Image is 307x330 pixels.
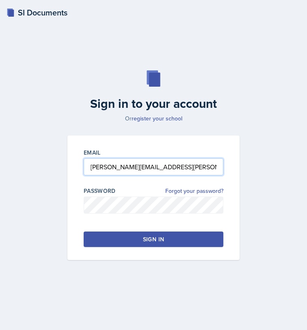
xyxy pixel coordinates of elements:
a: SI Documents [6,7,67,19]
a: register your school [132,114,182,122]
input: Email [84,158,223,175]
button: Sign in [84,232,223,247]
a: Forgot your password? [165,187,223,195]
label: Email [84,149,101,157]
div: Sign in [143,235,164,243]
label: Password [84,187,116,195]
p: Or [63,114,244,122]
h2: Sign in to your account [63,96,244,111]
